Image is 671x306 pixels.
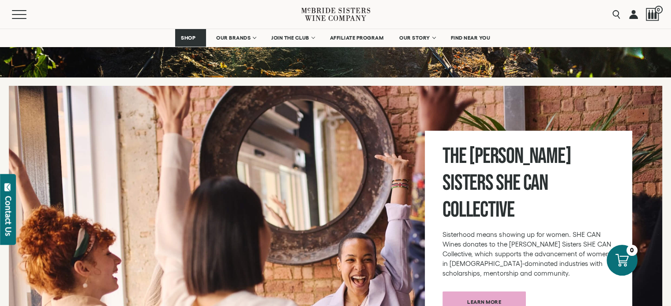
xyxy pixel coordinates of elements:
span: [PERSON_NAME] [469,143,571,170]
div: Contact Us [4,196,13,236]
span: SHE [496,170,520,196]
span: OUR STORY [399,35,430,41]
span: CAN [523,170,548,196]
span: OUR BRANDS [216,35,251,41]
span: Sisters [442,170,493,196]
a: SHOP [175,29,206,47]
a: OUR BRANDS [210,29,261,47]
button: Mobile Menu Trigger [12,10,44,19]
a: OUR STORY [394,29,441,47]
a: AFFILIATE PROGRAM [324,29,390,47]
a: FIND NEAR YOU [445,29,496,47]
span: 0 [655,6,663,14]
a: JOIN THE CLUB [266,29,320,47]
span: Collective [442,197,514,223]
span: SHOP [181,35,196,41]
div: 0 [626,245,637,256]
span: FIND NEAR YOU [451,35,491,41]
span: JOIN THE CLUB [271,35,309,41]
span: The [442,143,466,170]
span: AFFILIATE PROGRAM [330,35,384,41]
p: Sisterhood means showing up for women. SHE CAN Wines donates to the [PERSON_NAME] Sisters SHE CAN... [442,230,615,278]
